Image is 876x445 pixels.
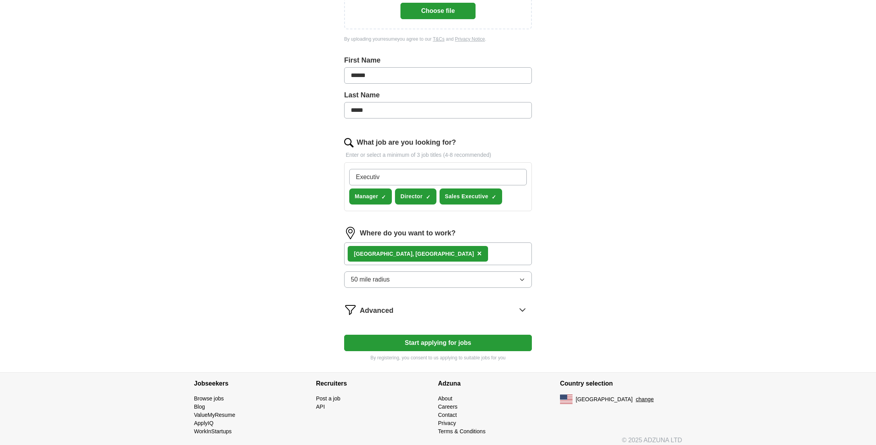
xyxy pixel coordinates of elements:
[438,404,458,410] a: Careers
[400,192,422,201] span: Director
[360,228,456,239] label: Where do you want to work?
[576,395,633,404] span: [GEOGRAPHIC_DATA]
[354,250,474,258] div: , [GEOGRAPHIC_DATA]
[433,36,445,42] a: T&Cs
[438,420,456,426] a: Privacy
[344,90,532,100] label: Last Name
[344,354,532,361] p: By registering, you consent to us applying to suitable jobs for you
[344,138,354,147] img: search.png
[560,395,573,404] img: US flag
[194,428,232,434] a: WorkInStartups
[349,169,527,185] input: Type a job title and press enter
[344,151,532,159] p: Enter or select a minimum of 3 job titles (4-8 recommended)
[477,249,482,258] span: ×
[438,412,457,418] a: Contact
[349,188,392,205] button: Manager✓
[360,305,393,316] span: Advanced
[344,36,532,43] div: By uploading your resume you agree to our and .
[344,303,357,316] img: filter
[445,192,488,201] span: Sales Executive
[560,373,682,395] h4: Country selection
[400,3,476,19] button: Choose file
[455,36,485,42] a: Privacy Notice
[381,194,386,200] span: ✓
[492,194,496,200] span: ✓
[438,395,452,402] a: About
[194,420,214,426] a: ApplyIQ
[344,271,532,288] button: 50 mile radius
[355,192,378,201] span: Manager
[344,55,532,66] label: First Name
[477,248,482,260] button: ×
[636,395,654,404] button: change
[357,137,456,148] label: What job are you looking for?
[344,227,357,239] img: location.png
[316,395,340,402] a: Post a job
[395,188,436,205] button: Director✓
[440,188,502,205] button: Sales Executive✓
[194,395,224,402] a: Browse jobs
[316,404,325,410] a: API
[344,335,532,351] button: Start applying for jobs
[194,412,235,418] a: ValueMyResume
[354,251,413,257] strong: [GEOGRAPHIC_DATA]
[351,275,390,284] span: 50 mile radius
[438,428,485,434] a: Terms & Conditions
[194,404,205,410] a: Blog
[426,194,431,200] span: ✓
